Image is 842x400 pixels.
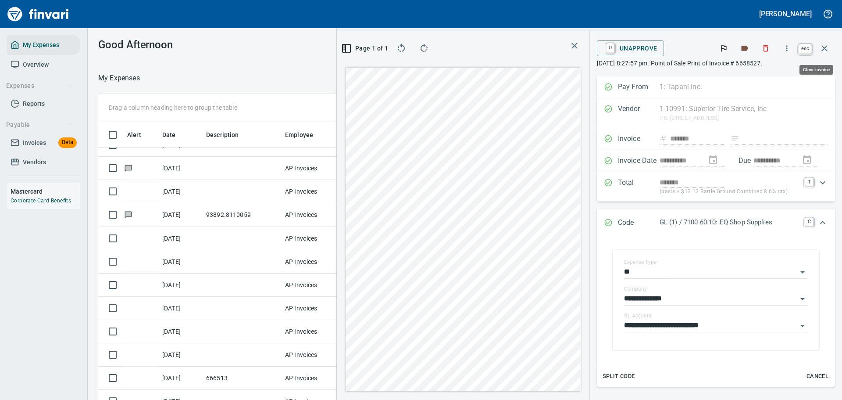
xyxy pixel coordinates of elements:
[162,130,176,140] span: Date
[159,250,203,274] td: [DATE]
[23,40,59,50] span: My Expenses
[805,177,813,186] a: T
[203,203,282,227] td: 93892.8110059
[347,43,384,54] span: Page 1 of 1
[660,217,799,227] p: GL (1) / 7100.60.10: EQ Shop Supplies
[11,187,80,196] h6: Mastercard
[98,39,256,51] h3: Good Afternoon
[282,157,347,180] td: AP Invoices
[735,39,754,58] button: Labels
[127,130,153,140] span: Alert
[624,313,652,318] label: GL Account
[624,286,647,292] label: Company
[159,320,203,343] td: [DATE]
[806,371,829,382] span: Cancel
[660,187,799,196] p: (basis + $13.12 Battle Ground Combined 8.6% tax)
[282,343,347,367] td: AP Invoices
[203,367,282,390] td: 666513
[597,238,835,387] div: Expand
[796,293,809,305] button: Open
[282,367,347,390] td: AP Invoices
[98,73,140,83] p: My Expenses
[206,130,250,140] span: Description
[282,274,347,297] td: AP Invoices
[282,297,347,320] td: AP Invoices
[756,39,775,58] button: Discard
[23,59,49,70] span: Overview
[23,98,45,109] span: Reports
[124,212,133,217] span: Has messages
[23,137,46,148] span: Invoices
[597,40,664,56] button: UUnapprove
[344,40,387,56] button: Page 1 of 1
[604,41,657,56] span: Unapprove
[159,367,203,390] td: [DATE]
[7,55,80,75] a: Overview
[98,73,140,83] nav: breadcrumb
[799,44,812,54] a: esc
[285,130,313,140] span: Employee
[282,250,347,274] td: AP Invoices
[7,152,80,172] a: Vendors
[7,35,80,55] a: My Expenses
[282,203,347,227] td: AP Invoices
[159,343,203,367] td: [DATE]
[127,130,141,140] span: Alert
[109,103,237,112] p: Drag a column heading here to group the table
[805,217,813,226] a: C
[597,172,835,202] div: Expand
[624,259,656,265] label: Expense Type
[159,180,203,203] td: [DATE]
[600,370,637,383] button: Split Code
[7,94,80,114] a: Reports
[159,203,203,227] td: [DATE]
[159,274,203,297] td: [DATE]
[803,370,831,383] button: Cancel
[282,320,347,343] td: AP Invoices
[6,119,72,130] span: Payable
[3,78,76,94] button: Expenses
[597,209,835,238] div: Expand
[206,130,239,140] span: Description
[618,177,660,196] p: Total
[3,117,76,133] button: Payable
[714,39,733,58] button: Flag
[162,130,187,140] span: Date
[58,137,77,148] span: Beta
[606,43,614,53] a: U
[282,180,347,203] td: AP Invoices
[11,198,71,204] a: Corporate Card Benefits
[159,157,203,180] td: [DATE]
[759,9,812,18] h5: [PERSON_NAME]
[159,297,203,320] td: [DATE]
[777,39,796,58] button: More
[6,80,72,91] span: Expenses
[23,157,46,168] span: Vendors
[7,133,80,153] a: InvoicesBeta
[282,227,347,250] td: AP Invoices
[159,227,203,250] td: [DATE]
[285,130,325,140] span: Employee
[796,320,809,332] button: Open
[5,4,71,25] img: Finvari
[597,59,835,68] p: [DATE] 8:27:57 pm. Point of Sale Print of Invoice # 6658527.
[796,266,809,278] button: Open
[757,7,814,21] button: [PERSON_NAME]
[124,165,133,171] span: Has messages
[618,217,660,229] p: Code
[603,371,635,382] span: Split Code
